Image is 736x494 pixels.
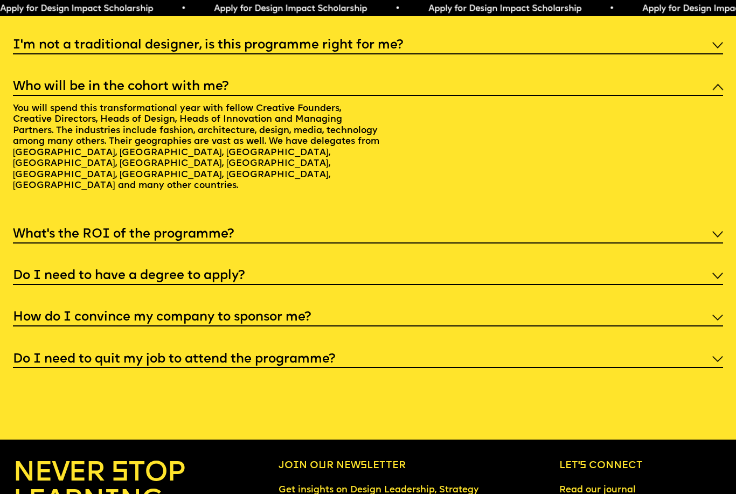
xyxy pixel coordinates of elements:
[279,460,482,472] h6: Join our newsletter
[174,4,179,13] span: •
[559,460,724,472] h6: Let’s connect
[13,270,245,281] h5: Do I need to have a degree to apply?
[13,40,403,51] h5: I'm not a traditional designer, is this programme right for me?
[13,312,311,323] h5: How do I convince my company to sponsor me?
[13,96,381,202] p: You will spend this transformational year with fellow Creative Founders, Creative Directors, Head...
[13,81,228,92] h5: Who will be in the cohort with me?
[13,229,234,240] h5: What’s the ROI of the programme?
[602,4,607,13] span: •
[388,4,393,13] span: •
[13,354,335,365] h5: Do I need to quit my job to attend the programme?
